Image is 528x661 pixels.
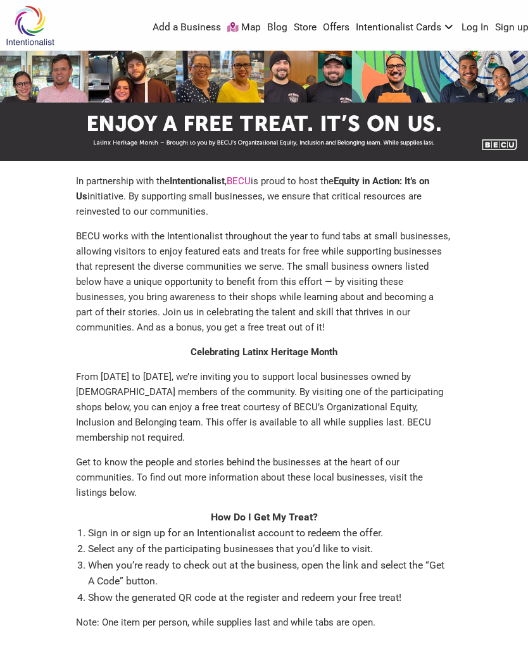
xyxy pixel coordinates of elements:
strong: Equity in Action: It’s on Us [76,175,429,202]
p: In partnership with the , is proud to host the initiative. By supporting small businesses, we ens... [76,173,452,219]
li: Sign in or sign up for an Intentionalist account to redeem the offer. [88,525,452,541]
a: Store [294,21,317,35]
strong: Celebrating Latinx Heritage Month [191,346,337,358]
p: From [DATE] to [DATE], we’re inviting you to support local businesses owned by [DEMOGRAPHIC_DATA]... [76,369,452,445]
p: Note: One item per person, while supplies last and while tabs are open. [76,615,452,630]
a: Intentionalist Cards [356,21,456,35]
a: Log In [462,21,489,35]
a: Blog [267,21,287,35]
strong: How Do I Get My Treat? [211,511,318,523]
strong: Intentionalist [170,175,225,187]
a: Offers [323,21,349,35]
li: When you’re ready to check out at the business, open the link and select the “Get A Code” button. [88,557,452,589]
a: Add a Business [153,21,221,35]
li: Select any of the participating businesses that you’d like to visit. [88,541,452,557]
a: Map [227,21,261,35]
li: Show the generated QR code at the register and redeem your free treat! [88,589,452,606]
a: BECU [227,175,251,187]
p: BECU works with the Intentionalist throughout the year to fund tabs at small businesses, allowing... [76,229,452,335]
p: Get to know the people and stories behind the businesses at the heart of our communities. To find... [76,455,452,500]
